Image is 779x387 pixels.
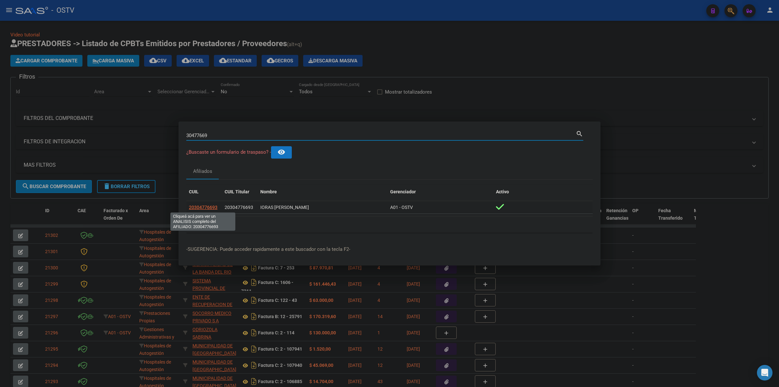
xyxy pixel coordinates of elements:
div: Open Intercom Messenger [757,365,773,381]
div: IORAS [PERSON_NAME] [260,204,385,211]
span: CUIL [189,189,199,194]
span: Gerenciador [390,189,416,194]
span: CUIL Titular [225,189,249,194]
div: 1 total [186,216,593,233]
span: 20304776693 [189,205,217,210]
mat-icon: search [576,129,583,137]
datatable-header-cell: CUIL [186,185,222,199]
span: Nombre [260,189,277,194]
span: Activo [496,189,509,194]
datatable-header-cell: Activo [493,185,593,199]
p: -SUGERENCIA: Puede acceder rapidamente a este buscador con la tecla F2- [186,246,593,253]
datatable-header-cell: CUIL Titular [222,185,258,199]
span: ¿Buscaste un formulario de traspaso? - [186,149,271,155]
span: 20304776693 [225,205,253,210]
div: Afiliados [193,168,212,175]
span: A01 - OSTV [390,205,413,210]
mat-icon: remove_red_eye [278,148,285,156]
datatable-header-cell: Nombre [258,185,388,199]
datatable-header-cell: Gerenciador [388,185,493,199]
